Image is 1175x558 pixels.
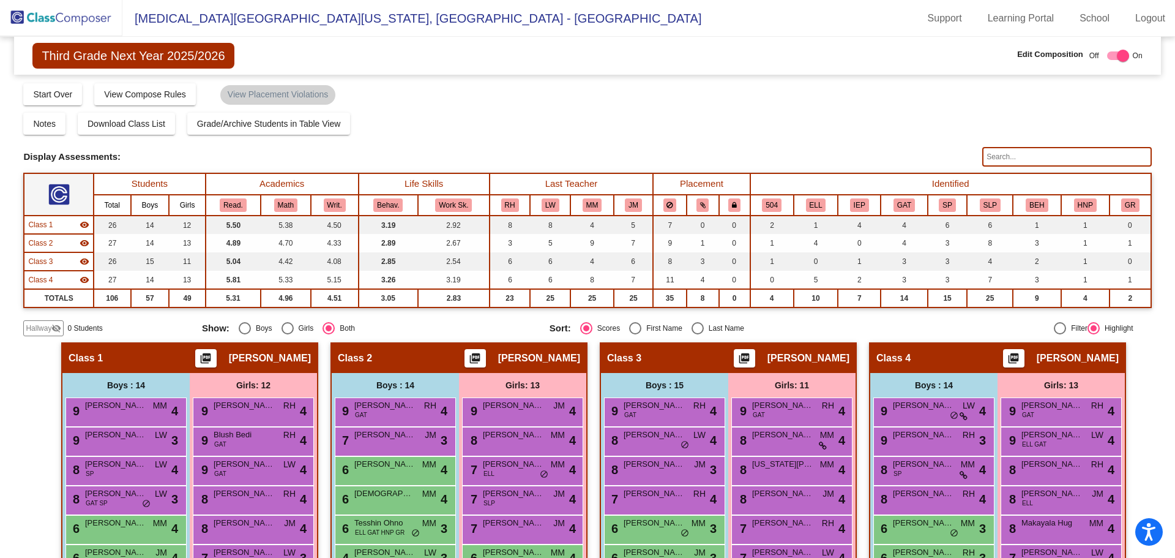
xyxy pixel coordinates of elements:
td: 4 [570,252,614,271]
input: Search... [982,147,1151,167]
button: Print Students Details [1003,349,1024,368]
button: 504 [762,198,781,212]
button: JM [625,198,642,212]
span: JM [425,429,436,442]
span: 4 [569,402,576,420]
span: LW [155,429,167,442]
th: Last Teacher [490,173,653,195]
button: Download Class List [78,113,175,135]
button: Read. [220,198,247,212]
span: 0 Students [67,323,102,334]
td: 0 [719,216,750,234]
td: 3 [928,234,967,252]
span: Edit Composition [1017,48,1083,61]
td: 1 [1061,252,1110,271]
span: 3 [441,431,447,450]
button: RH [501,198,519,212]
mat-icon: picture_as_pdf [198,352,213,369]
td: 3.19 [359,216,418,234]
span: Start Over [33,89,72,99]
span: MM [153,399,167,412]
mat-radio-group: Select an option [202,322,540,334]
mat-icon: visibility [80,220,89,230]
span: 9 [468,404,477,418]
span: [PERSON_NAME] [624,399,685,412]
span: Class 2 [338,352,372,364]
td: 5.04 [206,252,261,271]
td: 5.33 [261,271,311,289]
span: 9 [878,404,887,418]
div: Filter [1066,323,1087,334]
td: 0 [750,271,794,289]
td: 3 [687,252,719,271]
td: Shaun Aque - No Class Name [24,271,94,289]
td: 4.08 [311,252,359,271]
td: 4 [967,252,1013,271]
span: Class 4 [876,352,911,364]
td: 25 [570,289,614,307]
span: Class 4 [28,274,53,285]
td: 6 [928,216,967,234]
td: 7 [614,234,653,252]
div: Scores [592,323,620,334]
td: 0 [1110,216,1151,234]
td: 5.38 [261,216,311,234]
span: [PERSON_NAME] [767,352,849,364]
span: 4 [441,402,447,420]
th: Gifted and Talented [881,195,928,216]
span: 3 [171,431,178,450]
a: Learning Portal [978,9,1064,28]
mat-radio-group: Select an option [550,322,888,334]
td: 8 [687,289,719,307]
mat-icon: visibility [80,275,89,285]
td: 7 [614,271,653,289]
td: 0 [687,216,719,234]
span: JM [553,399,565,412]
td: 14 [131,271,170,289]
span: Grade/Archive Students in Table View [197,119,341,129]
button: ELL [806,198,826,212]
button: Math [274,198,297,212]
button: Print Students Details [464,349,486,368]
span: 9 [70,404,80,418]
span: View Compose Rules [104,89,186,99]
span: [PERSON_NAME] [229,352,311,364]
button: GAT [893,198,915,212]
th: Lori Wood [530,195,570,216]
td: 6 [490,271,530,289]
th: Behavior Plan [1013,195,1061,216]
span: Class 1 [28,219,53,230]
span: do_not_disturb_alt [950,411,958,421]
span: [PERSON_NAME] [1021,399,1083,412]
span: Class 1 [69,352,103,364]
span: Class 3 [607,352,641,364]
td: 4.96 [261,289,311,307]
td: 7 [967,271,1013,289]
span: MM [820,429,834,442]
span: Download Class List [88,119,165,129]
td: Jennifer Nastase - No Class Name [24,252,94,271]
th: 504 Plan [750,195,794,216]
span: [MEDICAL_DATA][GEOGRAPHIC_DATA][US_STATE], [GEOGRAPHIC_DATA] - [GEOGRAPHIC_DATA] [122,9,701,28]
button: SLP [980,198,1001,212]
button: IEP [850,198,869,212]
td: 49 [169,289,205,307]
mat-icon: picture_as_pdf [1006,352,1021,369]
span: Off [1089,50,1099,61]
button: HNP [1074,198,1097,212]
td: 1 [687,234,719,252]
span: [PERSON_NAME] [PERSON_NAME] [85,429,146,441]
span: RH [1091,399,1103,412]
td: 9 [1013,289,1061,307]
td: 2.54 [418,252,490,271]
div: First Name [641,323,682,334]
td: 1 [838,252,881,271]
td: 6 [614,252,653,271]
span: Class 3 [28,256,53,267]
td: 8 [967,234,1013,252]
td: 106 [94,289,131,307]
span: RH [283,429,296,442]
span: RH [424,399,436,412]
span: [PERSON_NAME] [PERSON_NAME] [483,399,544,412]
span: [PERSON_NAME] [624,429,685,441]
